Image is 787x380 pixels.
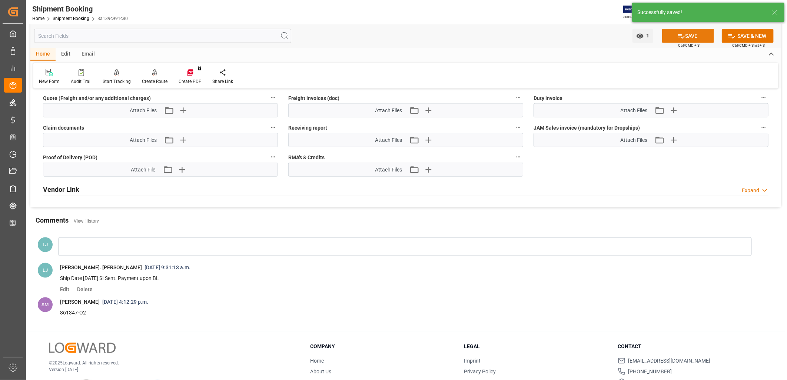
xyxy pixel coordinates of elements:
[76,48,100,61] div: Email
[49,366,292,373] p: Version [DATE]
[288,154,325,161] span: RMA's & Credits
[375,136,402,144] span: Attach Files
[60,299,100,305] span: [PERSON_NAME]
[375,107,402,114] span: Attach Files
[131,166,156,174] span: Attach File
[732,43,765,48] span: Ctrl/CMD + Shift + S
[759,123,768,132] button: JAM Sales invoice (mandatory for Dropships)
[310,369,331,374] a: About Us
[212,78,233,85] div: Share Link
[464,369,496,374] a: Privacy Policy
[39,78,60,85] div: New Form
[43,242,48,247] span: LJ
[100,299,151,305] span: [DATE] 4:12:29 p.m.
[618,343,763,350] h3: Contact
[42,302,49,307] span: SM
[310,358,324,364] a: Home
[375,166,402,174] span: Attach Files
[43,94,151,102] span: Quote (Freight and/or any additional charges)
[662,29,714,43] button: SAVE
[742,187,759,194] div: Expand
[620,136,647,144] span: Attach Files
[632,29,653,43] button: open menu
[514,93,523,103] button: Freight invoices (doc)
[60,264,142,270] span: [PERSON_NAME]. [PERSON_NAME]
[759,93,768,103] button: Duty invoice
[142,264,193,270] span: [DATE] 9:31:13 a.m.
[34,29,291,43] input: Search Fields
[628,368,672,376] span: [PHONE_NUMBER]
[644,33,650,39] span: 1
[43,124,84,132] span: Claim documents
[678,43,700,48] span: Ctrl/CMD + S
[620,107,647,114] span: Attach Files
[32,16,44,21] a: Home
[464,343,608,350] h3: Legal
[71,78,92,85] div: Audit Trail
[310,343,455,350] h3: Company
[637,9,765,16] div: Successfully saved!
[74,286,93,292] span: Delete
[30,48,56,61] div: Home
[60,286,74,292] span: Edit
[623,6,649,19] img: Exertis%20JAM%20-%20Email%20Logo.jpg_1722504956.jpg
[268,123,278,132] button: Claim documents
[53,16,89,21] a: Shipment Booking
[534,94,562,102] span: Duty invoice
[60,274,740,283] p: Ship Date [DATE] SI Sent. Payment upon BL
[142,78,167,85] div: Create Route
[32,3,128,14] div: Shipment Booking
[49,360,292,366] p: © 2025 Logward. All rights reserved.
[288,94,339,102] span: Freight invoices (doc)
[514,123,523,132] button: Receiving report
[103,78,131,85] div: Start Tracking
[288,124,327,132] span: Receiving report
[130,107,157,114] span: Attach Files
[60,309,740,317] p: 861347-O2
[514,152,523,162] button: RMA's & Credits
[43,154,97,161] span: Proof of Delivery (POD)
[722,29,774,43] button: SAVE & NEW
[56,48,76,61] div: Edit
[534,124,640,132] span: JAM Sales invoice (mandatory for Dropships)
[36,215,69,225] h2: Comments
[130,136,157,144] span: Attach Files
[74,219,99,224] a: View History
[268,152,278,162] button: Proof of Delivery (POD)
[49,343,116,353] img: Logward Logo
[464,358,481,364] a: Imprint
[43,184,79,194] h2: Vendor Link
[268,93,278,103] button: Quote (Freight and/or any additional charges)
[628,357,711,365] span: [EMAIL_ADDRESS][DOMAIN_NAME]
[43,267,48,273] span: LJ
